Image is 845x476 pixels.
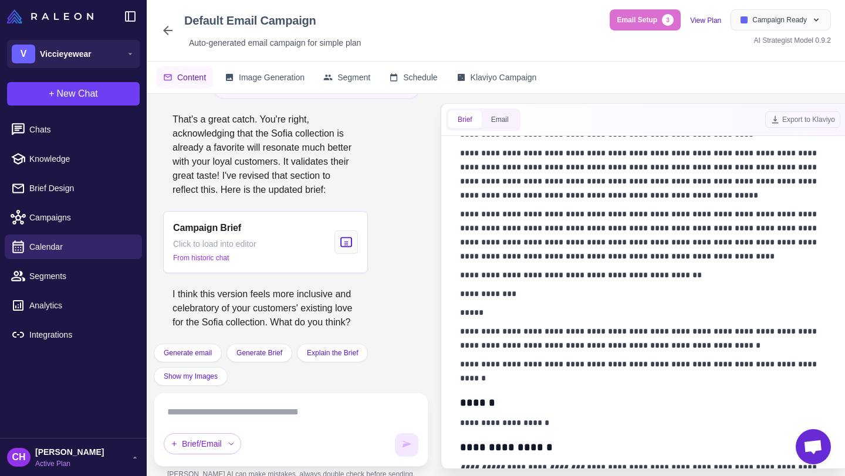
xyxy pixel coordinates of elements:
a: Raleon Logo [7,9,98,23]
span: Image Generation [239,71,305,84]
span: Content [177,71,206,84]
button: Generate Brief [227,344,292,362]
button: Show my Images [154,367,228,386]
span: Schedule [403,71,437,84]
span: Segment [337,71,370,84]
span: Generate Brief [236,348,282,358]
button: Email [482,111,518,128]
a: Knowledge [5,147,142,171]
button: Generate email [154,344,222,362]
span: Integrations [29,328,133,341]
span: Campaign Ready [752,15,807,25]
div: I think this version feels more inclusive and celebratory of your customers' existing love for th... [163,283,368,334]
div: V [12,45,35,63]
button: VViccieyewear [7,40,140,68]
span: AI Strategist Model 0.9.2 [754,36,831,45]
span: Chats [29,123,133,136]
a: Segments [5,264,142,288]
a: Brief Design [5,176,142,200]
div: Open chat [796,429,831,464]
span: Klaviyo Campaign [471,71,537,84]
a: Calendar [5,234,142,259]
span: Campaign Brief [173,221,241,235]
span: Active Plan [35,458,104,469]
span: Segments [29,270,133,283]
div: CH [7,448,31,467]
span: Campaigns [29,211,133,224]
span: Show my Images [164,371,218,382]
button: Segment [316,66,377,89]
button: +New Chat [7,82,140,106]
span: 3 [662,14,674,26]
a: Chats [5,117,142,142]
button: Brief [448,111,482,128]
button: Export to Klaviyo [765,111,840,128]
div: Click to edit campaign name [180,9,366,32]
button: Email Setup3 [610,9,681,30]
button: Content [156,66,213,89]
button: Image Generation [218,66,312,89]
span: Knowledge [29,152,133,165]
a: Campaigns [5,205,142,230]
img: Raleon Logo [7,9,93,23]
div: Click to edit description [184,34,366,52]
button: Klaviyo Campaign [449,66,544,89]
span: Analytics [29,299,133,312]
span: Generate email [164,348,212,358]
span: Click to load into editor [173,237,256,250]
span: New Chat [57,87,98,101]
a: View Plan [690,16,721,25]
span: Auto‑generated email campaign for simple plan [189,36,361,49]
span: Explain the Brief [307,348,358,358]
span: + [49,87,54,101]
div: That's a great catch. You're right, acknowledging that the Sofia collection is already a favorite... [163,108,368,202]
span: [PERSON_NAME] [35,446,104,458]
span: Email Setup [617,15,657,25]
a: Integrations [5,322,142,347]
a: Analytics [5,293,142,318]
button: Explain the Brief [297,344,368,362]
span: Calendar [29,240,133,253]
div: Brief/Email [164,433,241,454]
span: Viccieyewear [40,47,92,60]
span: From historic chat [173,253,229,263]
button: Schedule [382,66,444,89]
span: Brief Design [29,182,133,195]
